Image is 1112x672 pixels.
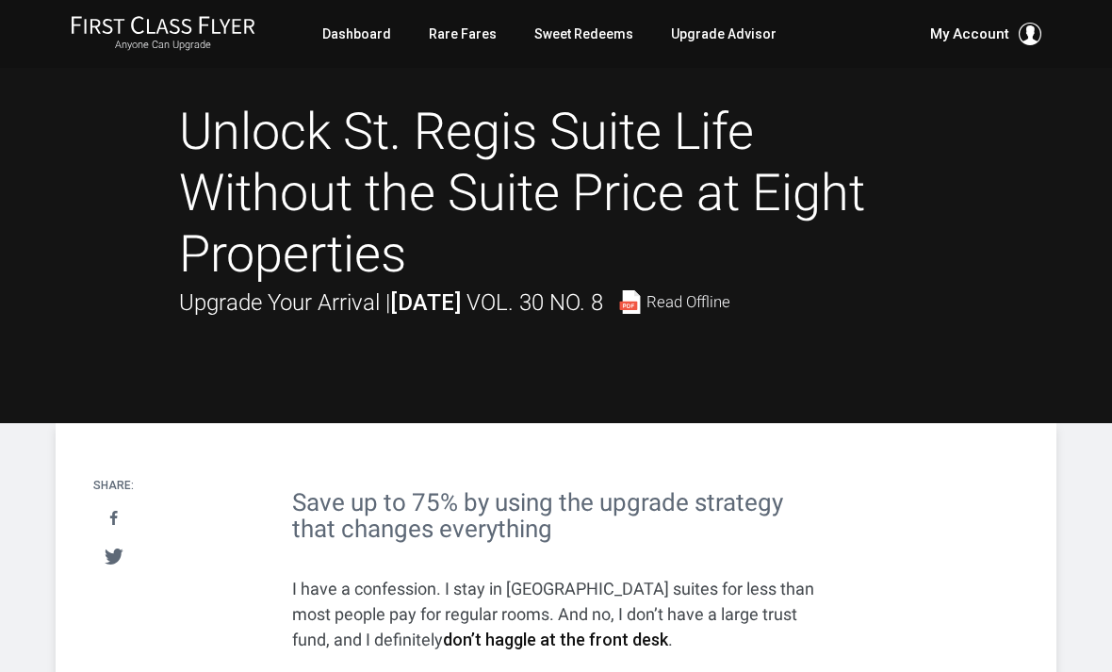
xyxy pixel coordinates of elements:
a: Sweet Redeems [534,17,633,51]
a: Rare Fares [429,17,497,51]
img: pdf-file.svg [618,290,642,314]
span: Vol. 30 No. 8 [466,289,603,316]
img: First Class Flyer [71,15,255,35]
button: My Account [930,23,1041,45]
span: Read Offline [646,294,730,310]
div: Upgrade Your Arrival | [179,285,730,320]
a: Tweet [94,539,133,574]
strong: [DATE] [390,289,461,316]
small: Anyone Can Upgrade [71,39,255,52]
a: Share [94,501,133,536]
h4: Share: [93,480,134,492]
h1: Unlock St. Regis Suite Life Without the Suite Price at Eight Properties [179,102,933,285]
a: Upgrade Advisor [671,17,777,51]
h2: Save up to 75% by using the upgrade strategy that changes everything [292,489,820,543]
span: My Account [930,23,1009,45]
a: Read Offline [618,290,730,314]
a: First Class FlyerAnyone Can Upgrade [71,15,255,53]
p: I have a confession. I stay in [GEOGRAPHIC_DATA] suites for less than most people pay for regular... [292,576,820,652]
strong: don’t haggle at the front desk [443,630,668,649]
a: Dashboard [322,17,391,51]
